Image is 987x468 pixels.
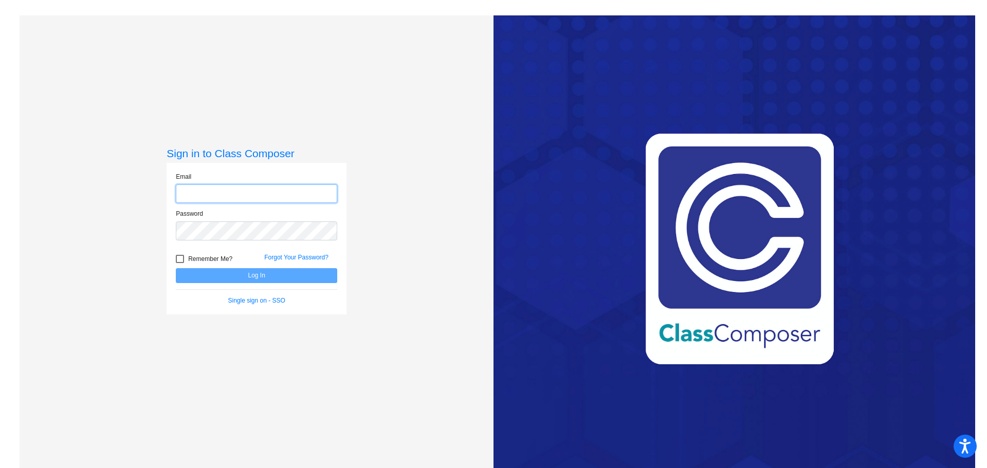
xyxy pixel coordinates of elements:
a: Forgot Your Password? [264,254,328,261]
h3: Sign in to Class Composer [167,147,346,160]
button: Log In [176,268,337,283]
span: Remember Me? [188,253,232,265]
label: Password [176,209,203,218]
a: Single sign on - SSO [228,297,285,304]
label: Email [176,172,191,181]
